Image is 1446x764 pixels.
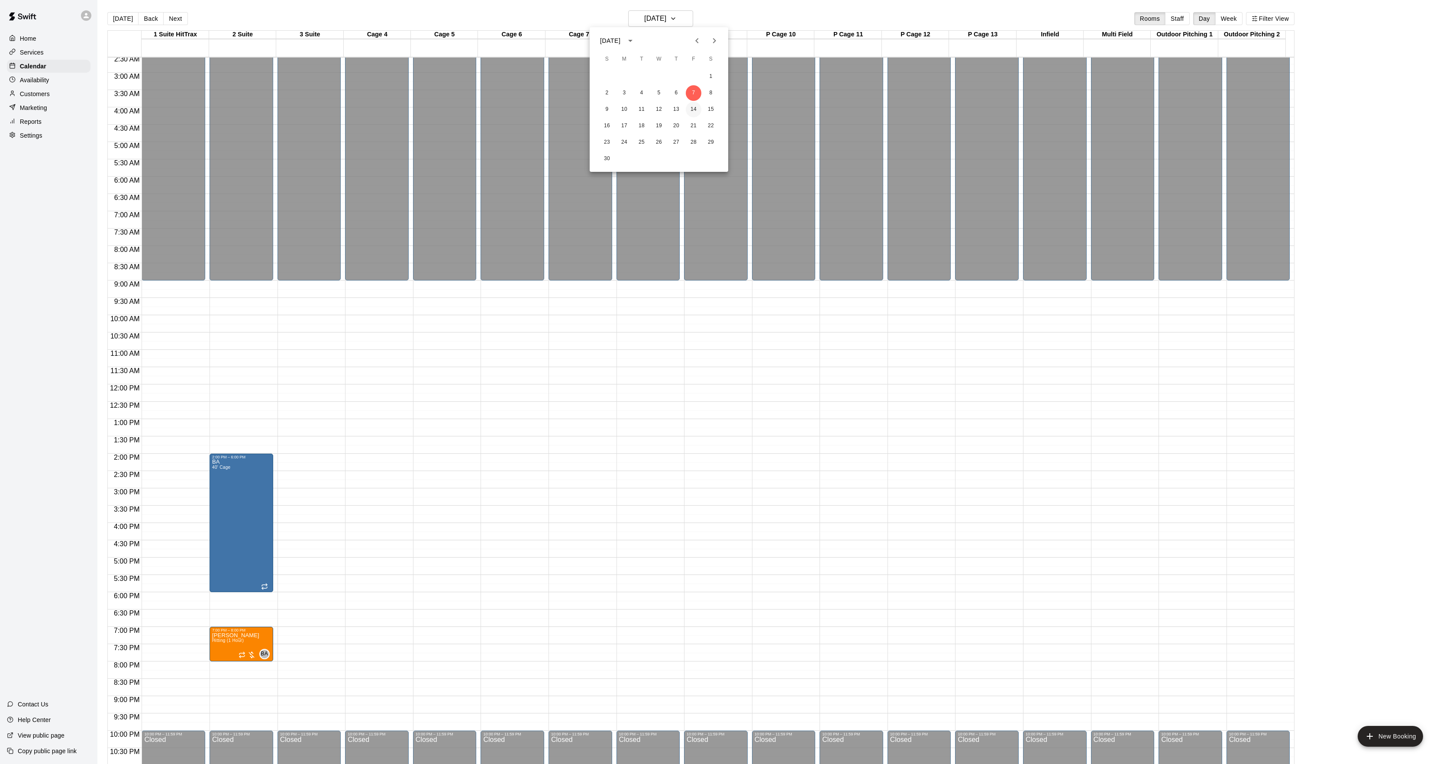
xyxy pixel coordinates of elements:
[686,51,701,68] span: Friday
[634,51,649,68] span: Tuesday
[651,135,667,150] button: 26
[686,85,701,101] button: 7
[599,118,615,134] button: 16
[600,36,620,45] div: [DATE]
[703,85,719,101] button: 8
[703,135,719,150] button: 29
[616,85,632,101] button: 3
[703,118,719,134] button: 22
[599,85,615,101] button: 2
[651,118,667,134] button: 19
[616,51,632,68] span: Monday
[651,85,667,101] button: 5
[616,102,632,117] button: 10
[668,51,684,68] span: Thursday
[688,32,706,49] button: Previous month
[634,85,649,101] button: 4
[599,135,615,150] button: 23
[599,151,615,167] button: 30
[651,102,667,117] button: 12
[668,135,684,150] button: 27
[668,102,684,117] button: 13
[599,51,615,68] span: Sunday
[686,118,701,134] button: 21
[616,118,632,134] button: 17
[703,51,719,68] span: Saturday
[634,118,649,134] button: 18
[706,32,723,49] button: Next month
[703,102,719,117] button: 15
[651,51,667,68] span: Wednesday
[686,102,701,117] button: 14
[634,102,649,117] button: 11
[668,85,684,101] button: 6
[668,118,684,134] button: 20
[599,102,615,117] button: 9
[686,135,701,150] button: 28
[634,135,649,150] button: 25
[623,33,638,48] button: calendar view is open, switch to year view
[703,69,719,84] button: 1
[616,135,632,150] button: 24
